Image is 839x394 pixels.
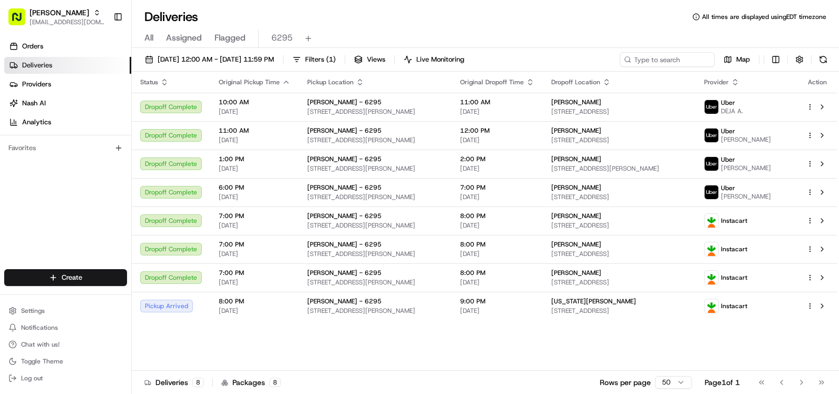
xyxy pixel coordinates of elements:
span: [PERSON_NAME] - 6295 [307,269,382,277]
span: [STREET_ADDRESS][PERSON_NAME] [307,221,443,230]
span: [DATE] [219,107,290,116]
span: 6295 [271,32,292,44]
img: profile_instacart_ahold_partner.png [705,242,718,256]
span: Deliveries [22,61,52,70]
button: Chat with us! [4,337,127,352]
span: [STREET_ADDRESS][PERSON_NAME] [307,193,443,201]
span: [STREET_ADDRESS] [551,250,687,258]
span: [STREET_ADDRESS][PERSON_NAME] [307,136,443,144]
h1: Deliveries [144,8,198,25]
span: [DATE] [219,221,290,230]
span: Map [736,55,750,64]
span: [DATE] [219,250,290,258]
span: [PERSON_NAME] - 6295 [307,212,382,220]
div: Packages [221,377,281,388]
span: [PERSON_NAME] [721,192,771,201]
span: Original Pickup Time [219,78,280,86]
span: Instacart [721,273,747,282]
span: Instacart [721,216,747,225]
span: [DATE] [460,221,534,230]
span: Create [62,273,82,282]
img: profile_uber_ahold_partner.png [705,185,718,199]
span: [DATE] [219,164,290,173]
span: Status [140,78,158,86]
div: Action [806,78,828,86]
button: [PERSON_NAME][EMAIL_ADDRESS][DOMAIN_NAME] [4,4,109,29]
span: [DATE] [460,136,534,144]
span: 1:00 PM [219,155,290,163]
span: Instacart [721,245,747,253]
span: [PERSON_NAME] [551,98,601,106]
span: Assigned [166,32,202,44]
span: Providers [22,80,51,89]
span: [PERSON_NAME] - 6295 [307,297,382,306]
span: [PERSON_NAME] [721,164,771,172]
a: Deliveries [4,57,131,74]
span: Uber [721,155,735,164]
button: Refresh [816,52,831,67]
span: [PERSON_NAME] - 6295 [307,98,382,106]
span: 7:00 PM [460,183,534,192]
span: Instacart [721,302,747,310]
a: Providers [4,76,131,93]
div: Page 1 of 1 [705,377,740,388]
span: [STREET_ADDRESS][PERSON_NAME] [307,107,443,116]
span: [STREET_ADDRESS] [551,107,687,116]
button: Notifications [4,320,127,335]
span: [DATE] [219,278,290,287]
span: [DATE] [219,307,290,315]
span: 7:00 PM [219,212,290,220]
div: Deliveries [144,377,204,388]
span: Live Monitoring [416,55,464,64]
span: [PERSON_NAME] [551,212,601,220]
span: [DATE] [460,193,534,201]
span: [US_STATE][PERSON_NAME] [551,297,636,306]
span: [DATE] [460,278,534,287]
img: profile_instacart_ahold_partner.png [705,271,718,284]
span: [PERSON_NAME] - 6295 [307,155,382,163]
span: [PERSON_NAME] - 6295 [307,126,382,135]
button: Live Monitoring [399,52,469,67]
span: Chat with us! [21,340,60,349]
div: 8 [192,378,204,387]
button: Settings [4,303,127,318]
a: Nash AI [4,95,131,112]
span: All [144,32,153,44]
span: Original Dropoff Time [460,78,524,86]
span: Orders [22,42,43,51]
button: [PERSON_NAME] [30,7,89,18]
span: [PERSON_NAME] [551,240,601,249]
img: profile_uber_ahold_partner.png [705,157,718,171]
span: [DATE] [460,307,534,315]
button: Create [4,269,127,286]
span: [PERSON_NAME] - 6295 [307,240,382,249]
span: 8:00 PM [219,297,290,306]
span: 12:00 PM [460,126,534,135]
span: 8:00 PM [460,269,534,277]
span: Log out [21,374,43,382]
span: [STREET_ADDRESS] [551,136,687,144]
span: 7:00 PM [219,269,290,277]
span: [DATE] [219,136,290,144]
span: 10:00 AM [219,98,290,106]
span: [DATE] [460,107,534,116]
span: Provider [704,78,729,86]
span: [DATE] [460,250,534,258]
span: Settings [21,307,45,315]
span: [PERSON_NAME] [551,269,601,277]
span: [DATE] 12:00 AM - [DATE] 11:59 PM [158,55,274,64]
span: Uber [721,98,735,107]
span: [PERSON_NAME] - 6295 [307,183,382,192]
a: Orders [4,38,131,55]
span: Dropoff Location [551,78,600,86]
img: profile_instacart_ahold_partner.png [705,299,718,313]
p: Rows per page [600,377,651,388]
span: 11:00 AM [460,98,534,106]
button: Filters(1) [288,52,340,67]
span: [STREET_ADDRESS] [551,221,687,230]
button: Map [719,52,755,67]
span: 11:00 AM [219,126,290,135]
span: Pickup Location [307,78,354,86]
div: Favorites [4,140,127,156]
